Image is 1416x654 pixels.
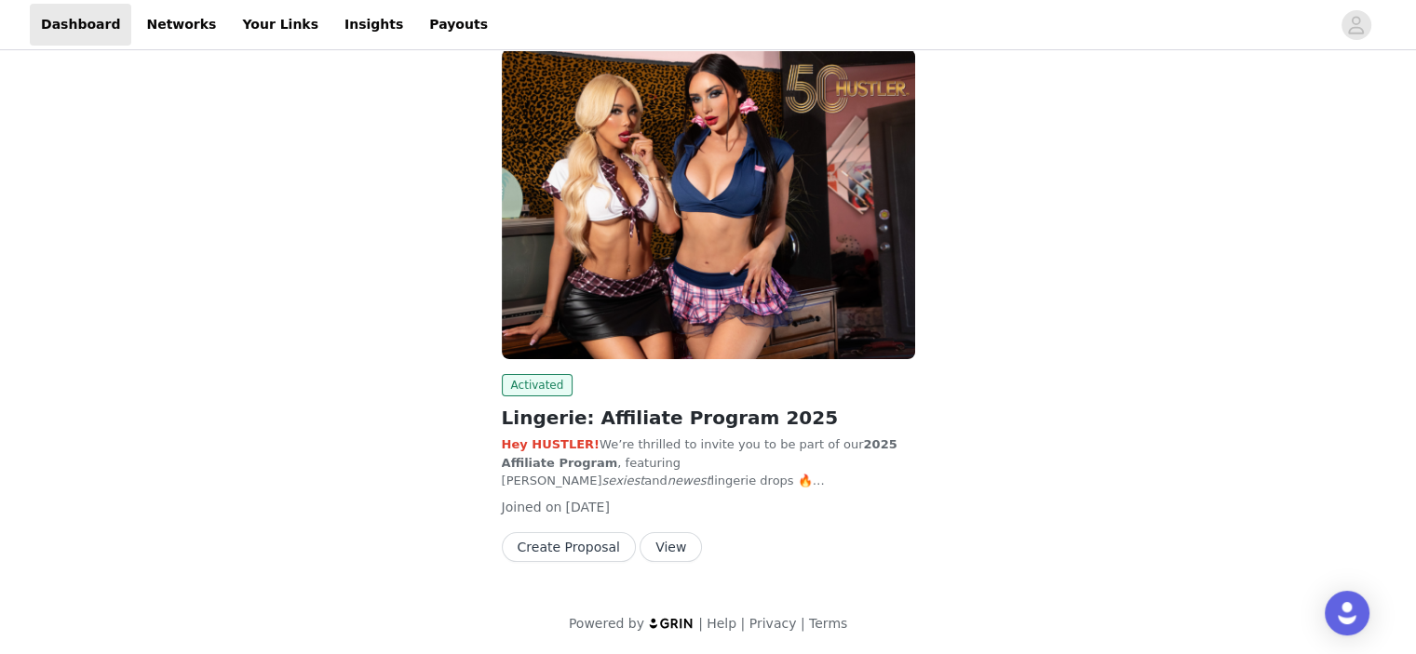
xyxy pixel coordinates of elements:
[809,616,847,631] a: Terms
[648,617,695,629] img: logo
[668,474,711,487] em: newest
[502,532,636,562] button: Create Proposal
[502,404,915,432] h2: Lingerie: Affiliate Program 2025
[30,4,131,46] a: Dashboard
[749,616,797,631] a: Privacy
[801,616,805,631] span: |
[602,474,645,487] em: sexiest
[502,435,915,490] p: We’re thrilled to invite you to be part of our , featuring [PERSON_NAME] and lingerie drops 🔥
[1325,591,1369,635] div: Open Intercom Messenger
[698,616,703,631] span: |
[640,541,702,554] a: View
[707,616,736,631] a: Help
[569,616,644,631] span: Powered by
[640,532,702,562] button: View
[135,4,227,46] a: Networks
[502,500,562,514] span: Joined on
[502,437,600,451] strong: Hey HUSTLER!
[502,49,915,359] img: HUSTLER Hollywood
[1347,10,1365,40] div: avatar
[566,500,610,514] span: [DATE]
[502,437,897,470] strong: 2025 Affiliate Program
[502,374,573,396] span: Activated
[740,616,745,631] span: |
[418,4,499,46] a: Payouts
[231,4,330,46] a: Your Links
[333,4,414,46] a: Insights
